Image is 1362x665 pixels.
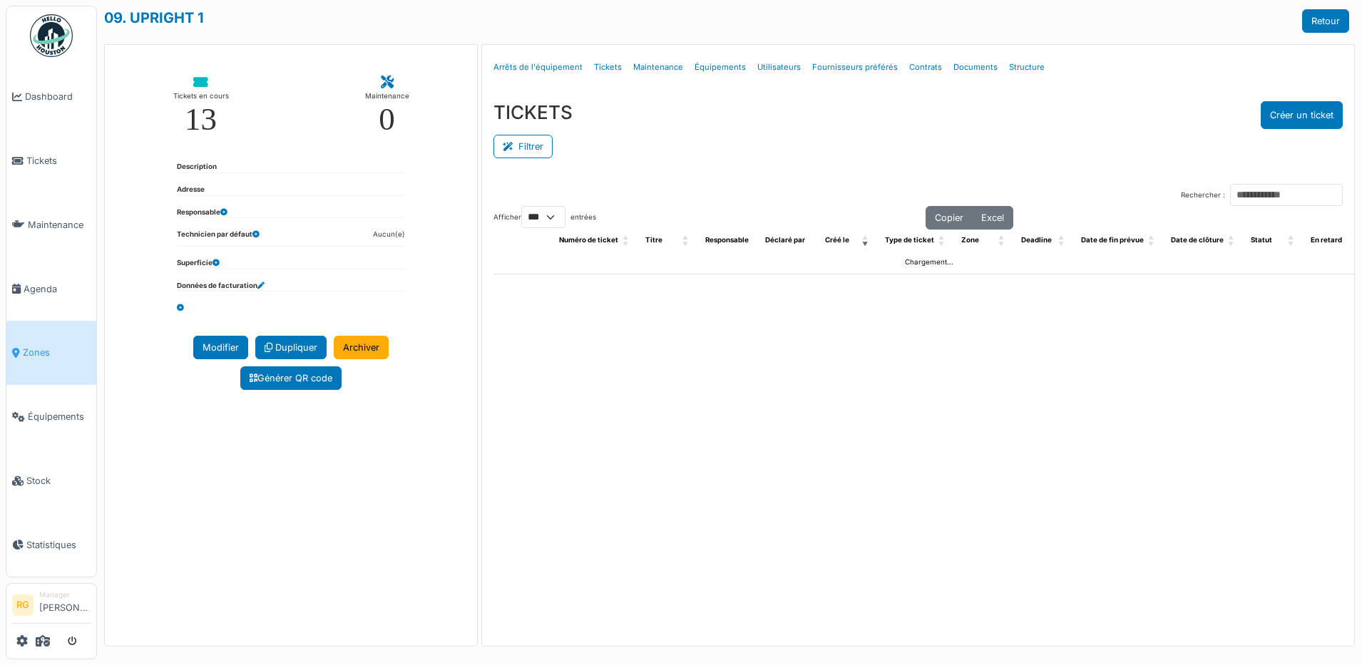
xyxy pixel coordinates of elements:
[185,103,217,135] div: 13
[28,218,91,232] span: Maintenance
[373,230,405,240] dd: Aucun(e)
[1288,230,1296,252] span: Statut: Activate to sort
[6,321,96,385] a: Zones
[6,512,96,577] a: Statistiques
[193,336,248,359] a: Modifier
[177,162,217,172] dt: Description
[682,230,691,252] span: Titre: Activate to sort
[26,154,91,167] span: Tickets
[162,65,240,147] a: Tickets en cours 13
[689,51,752,84] a: Équipements
[24,282,91,296] span: Agenda
[26,474,91,488] span: Stock
[1021,236,1052,244] span: Deadline
[1148,230,1157,252] span: Date de fin prévue: Activate to sort
[23,346,91,359] span: Zones
[961,236,979,244] span: Zone
[104,9,204,26] a: 09. UPRIGHT 1
[6,257,96,321] a: Agenda
[1181,190,1225,201] label: Rechercher :
[752,51,807,84] a: Utilisateurs
[981,212,1004,223] span: Excel
[628,51,689,84] a: Maintenance
[177,185,205,195] dt: Adresse
[177,258,220,269] dt: Superficie
[354,65,421,147] a: Maintenance 0
[334,336,389,359] a: Archiver
[173,89,229,103] div: Tickets en cours
[177,230,260,246] dt: Technicien par défaut
[1251,236,1272,244] span: Statut
[1003,51,1050,84] a: Structure
[903,51,948,84] a: Contrats
[825,236,849,244] span: Créé le
[493,135,553,158] button: Filtrer
[493,206,596,228] label: Afficher entrées
[6,193,96,257] a: Maintenance
[1228,230,1236,252] span: Date de clôture: Activate to sort
[623,230,631,252] span: Numéro de ticket: Activate to sort
[6,385,96,449] a: Équipements
[177,281,265,292] dt: Données de facturation
[39,589,91,600] div: Manager
[765,236,805,244] span: Déclaré par
[705,236,749,244] span: Responsable
[521,206,565,228] select: Afficherentrées
[1058,230,1067,252] span: Deadline: Activate to sort
[885,236,934,244] span: Type de ticket
[30,14,73,57] img: Badge_color-CXgf-gQk.svg
[488,51,588,84] a: Arrêts de l'équipement
[862,230,871,252] span: Créé le: Activate to remove sorting
[255,336,327,359] a: Dupliquer
[39,589,91,620] li: [PERSON_NAME]
[1171,236,1224,244] span: Date de clôture
[1081,236,1144,244] span: Date de fin prévue
[365,89,409,103] div: Maintenance
[25,90,91,103] span: Dashboard
[559,236,618,244] span: Numéro de ticket
[379,103,395,135] div: 0
[938,230,947,252] span: Type de ticket: Activate to sort
[6,129,96,193] a: Tickets
[998,230,1007,252] span: Zone: Activate to sort
[588,51,628,84] a: Tickets
[28,410,91,423] span: Équipements
[12,589,91,624] a: RG Manager[PERSON_NAME]
[493,101,573,123] h3: TICKETS
[6,449,96,513] a: Stock
[972,206,1013,230] button: Excel
[926,206,973,230] button: Copier
[12,594,34,616] li: RG
[807,51,903,84] a: Fournisseurs préférés
[1311,236,1342,244] span: En retard
[240,366,342,390] a: Générer QR code
[935,212,963,223] span: Copier
[26,538,91,552] span: Statistiques
[645,236,662,244] span: Titre
[1261,101,1343,129] button: Créer un ticket
[177,207,227,218] dt: Responsable
[1302,9,1349,33] a: Retour
[948,51,1003,84] a: Documents
[6,65,96,129] a: Dashboard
